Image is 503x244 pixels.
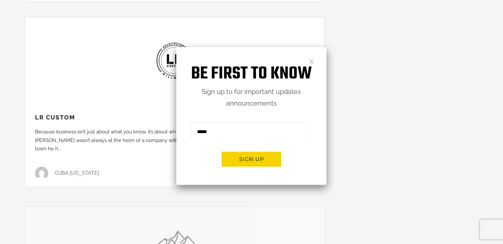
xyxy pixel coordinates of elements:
[222,152,281,167] button: Sign up
[309,58,314,64] a: Close
[25,128,320,153] div: Because business isn’t just about what you know, it’s about who you know. [PERSON_NAME] of LR Cus...
[176,86,326,109] p: Sign up to for important updates announcements
[176,64,326,84] h1: Be first to know
[55,172,100,174] span: OJBA [US_STATE]
[35,114,75,121] a: LR Custom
